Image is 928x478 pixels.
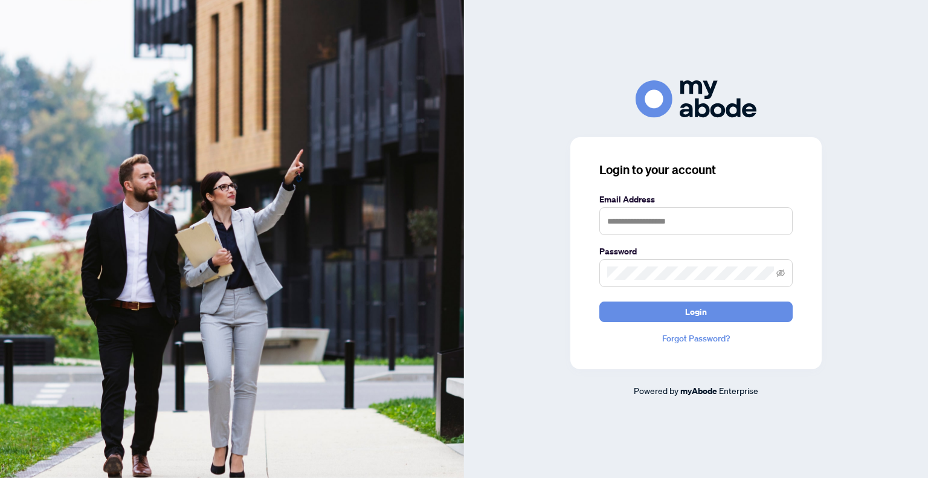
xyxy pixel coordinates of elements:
a: myAbode [680,384,717,398]
img: ma-logo [636,80,756,117]
label: Password [599,245,793,258]
a: Forgot Password? [599,332,793,345]
button: Login [599,302,793,322]
span: Powered by [634,385,678,396]
h3: Login to your account [599,161,793,178]
span: eye-invisible [776,269,785,277]
span: Login [685,302,707,321]
label: Email Address [599,193,793,206]
span: Enterprise [719,385,758,396]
